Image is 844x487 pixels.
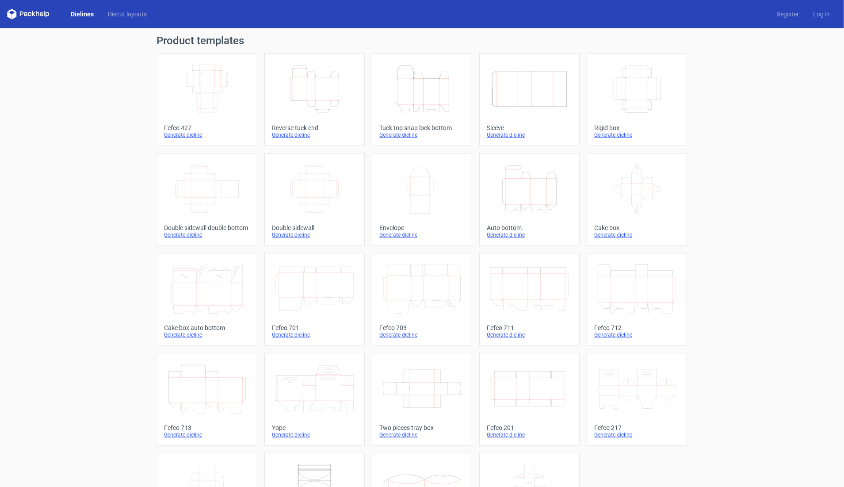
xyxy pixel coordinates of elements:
a: Auto bottomGenerate dieline [479,153,580,246]
div: Generate dieline [487,131,572,138]
div: Auto bottom [487,224,572,231]
div: Fefco 711 [487,324,572,331]
a: Rigid boxGenerate dieline [587,53,687,146]
div: Generate dieline [487,331,572,338]
a: Cake boxGenerate dieline [587,153,687,246]
a: Tuck top snap lock bottomGenerate dieline [372,53,472,146]
a: YopeGenerate dieline [264,353,365,446]
div: Fefco 217 [594,424,680,431]
div: Tuck top snap lock bottom [379,124,465,131]
a: Fefco 712Generate dieline [587,253,687,346]
div: Generate dieline [487,431,572,438]
h1: Product templates [157,35,687,46]
a: SleeveGenerate dieline [479,53,580,146]
div: Generate dieline [594,231,680,238]
div: Generate dieline [594,431,680,438]
a: Fefco 713Generate dieline [157,353,257,446]
div: Generate dieline [594,331,680,338]
div: Generate dieline [379,331,465,338]
a: Double sidewallGenerate dieline [264,153,365,246]
div: Cake box [594,224,680,231]
div: Fefco 427 [164,124,250,131]
div: Generate dieline [272,331,357,338]
a: Reverse tuck endGenerate dieline [264,53,365,146]
div: Generate dieline [487,231,572,238]
div: Two pieces tray box [379,424,465,431]
div: Generate dieline [379,431,465,438]
div: Fefco 713 [164,424,250,431]
div: Rigid box [594,124,680,131]
div: Generate dieline [379,131,465,138]
div: Double sidewall [272,224,357,231]
a: Two pieces tray boxGenerate dieline [372,353,472,446]
a: Dielines [64,10,101,19]
a: EnvelopeGenerate dieline [372,153,472,246]
a: Fefco 201Generate dieline [479,353,580,446]
div: Generate dieline [272,431,357,438]
div: Yope [272,424,357,431]
div: Sleeve [487,124,572,131]
a: Fefco 427Generate dieline [157,53,257,146]
div: Generate dieline [164,131,250,138]
div: Generate dieline [164,331,250,338]
div: Reverse tuck end [272,124,357,131]
div: Generate dieline [379,231,465,238]
div: Generate dieline [164,431,250,438]
a: Diecut layouts [101,10,154,19]
div: Generate dieline [594,131,680,138]
div: Generate dieline [164,231,250,238]
div: Double sidewall double bottom [164,224,250,231]
div: Envelope [379,224,465,231]
div: Fefco 712 [594,324,680,331]
div: Cake box auto bottom [164,324,250,331]
div: Fefco 701 [272,324,357,331]
div: Fefco 703 [379,324,465,331]
a: Register [769,10,806,19]
a: Cake box auto bottomGenerate dieline [157,253,257,346]
a: Log in [806,10,837,19]
a: Fefco 701Generate dieline [264,253,365,346]
div: Fefco 201 [487,424,572,431]
div: Generate dieline [272,231,357,238]
a: Fefco 703Generate dieline [372,253,472,346]
div: Generate dieline [272,131,357,138]
a: Double sidewall double bottomGenerate dieline [157,153,257,246]
a: Fefco 217Generate dieline [587,353,687,446]
a: Fefco 711Generate dieline [479,253,580,346]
